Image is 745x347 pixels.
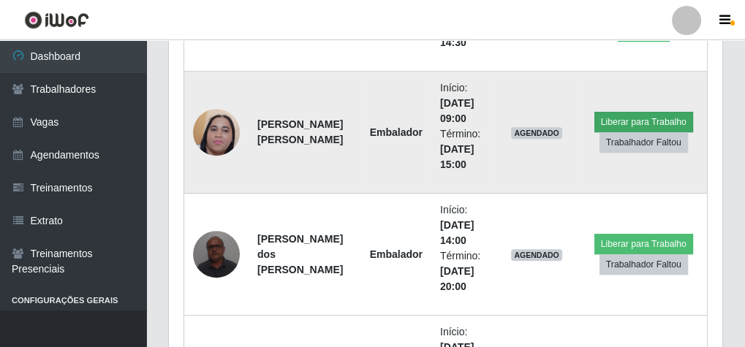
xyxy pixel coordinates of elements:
time: [DATE] 14:00 [440,219,474,246]
button: Liberar para Trabalho [594,112,693,132]
strong: [PERSON_NAME] dos [PERSON_NAME] [257,233,343,275]
strong: Embalador [370,248,423,260]
strong: [PERSON_NAME] [PERSON_NAME] [257,118,343,145]
li: Término: [440,248,485,294]
time: [DATE] 09:00 [440,97,474,124]
button: Liberar para Trabalho [594,234,693,254]
img: 1696633229263.jpeg [193,223,240,285]
img: 1739383182576.jpeg [193,80,240,184]
button: Trabalhador Faltou [600,254,688,275]
li: Início: [440,80,485,126]
time: [DATE] 20:00 [440,265,474,292]
span: AGENDADO [511,249,562,261]
li: Término: [440,126,485,172]
button: Trabalhador Faltou [600,132,688,153]
strong: Embalador [370,126,423,138]
span: AGENDADO [511,127,562,139]
time: [DATE] 15:00 [440,143,474,170]
li: Início: [440,202,485,248]
img: CoreUI Logo [24,11,89,29]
